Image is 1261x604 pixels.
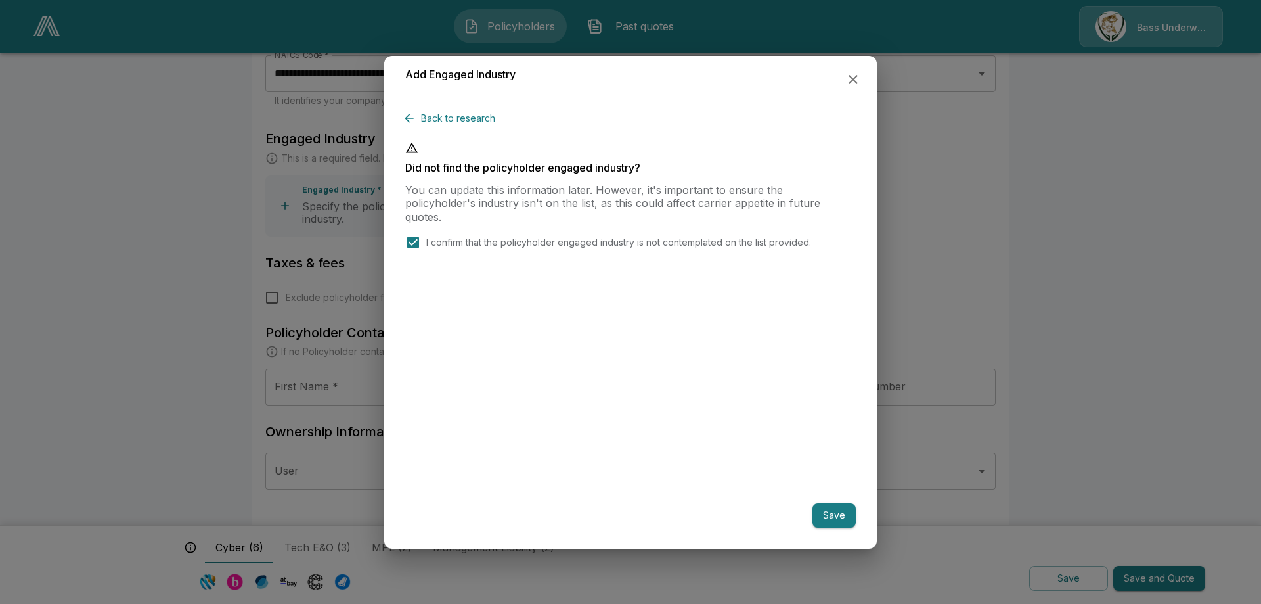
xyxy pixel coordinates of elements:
[812,503,856,528] button: Save
[405,162,856,173] p: Did not find the policyholder engaged industry?
[426,235,811,249] p: I confirm that the policyholder engaged industry is not contemplated on the list provided.
[405,183,856,224] p: You can update this information later. However, it's important to ensure the policyholder's indus...
[405,106,500,131] button: Back to research
[405,66,516,83] h6: Add Engaged Industry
